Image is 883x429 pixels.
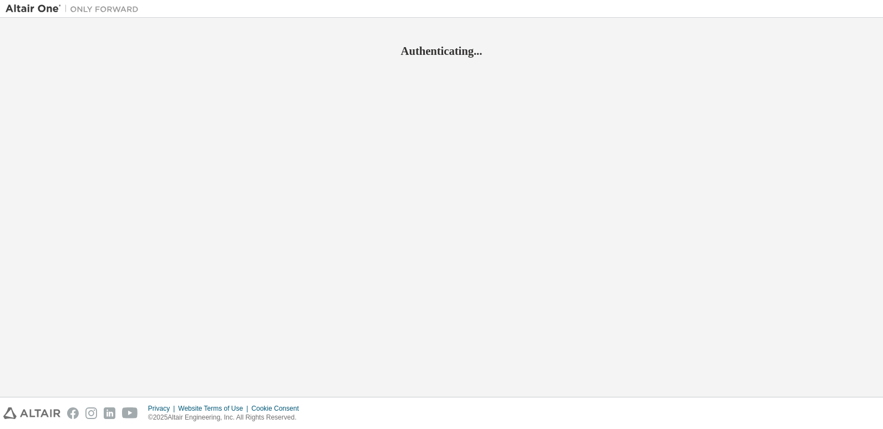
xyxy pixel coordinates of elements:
[148,404,178,413] div: Privacy
[6,3,144,14] img: Altair One
[3,407,60,419] img: altair_logo.svg
[104,407,115,419] img: linkedin.svg
[148,413,306,422] p: © 2025 Altair Engineering, Inc. All Rights Reserved.
[122,407,138,419] img: youtube.svg
[251,404,305,413] div: Cookie Consent
[85,407,97,419] img: instagram.svg
[178,404,251,413] div: Website Terms of Use
[6,44,877,58] h2: Authenticating...
[67,407,79,419] img: facebook.svg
